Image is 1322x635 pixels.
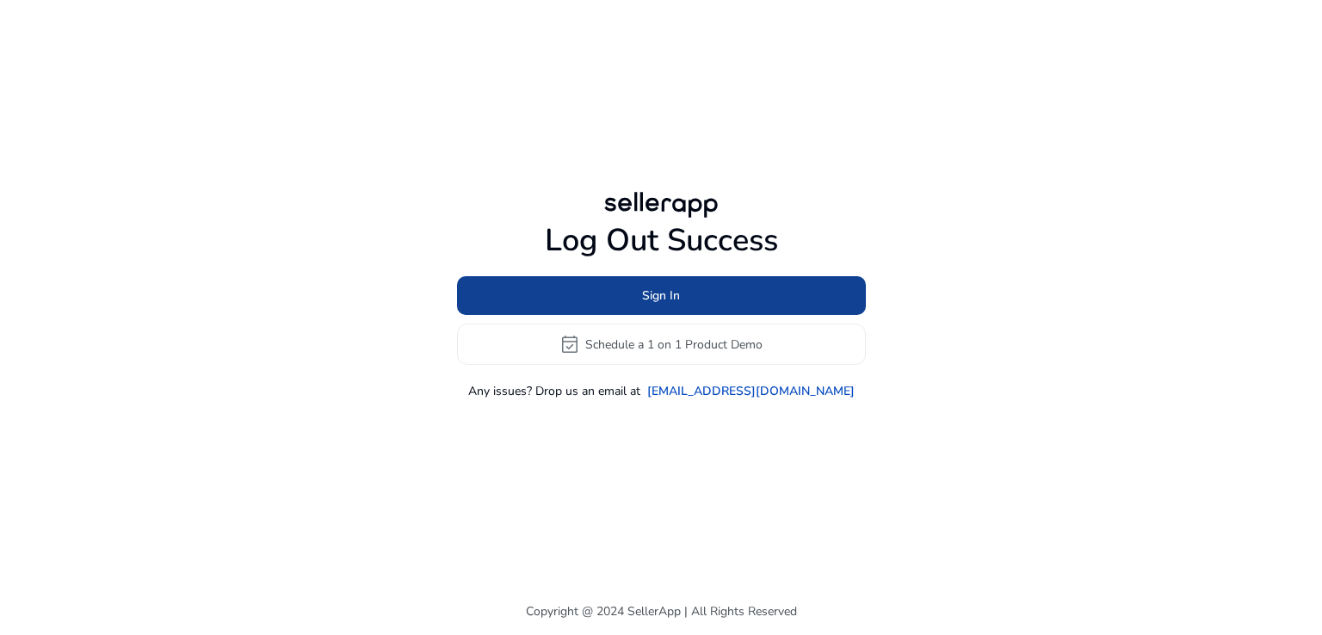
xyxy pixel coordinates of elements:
button: event_availableSchedule a 1 on 1 Product Demo [457,324,866,365]
p: Any issues? Drop us an email at [468,382,640,400]
button: Sign In [457,276,866,315]
span: event_available [559,334,580,354]
h1: Log Out Success [457,222,866,259]
a: [EMAIL_ADDRESS][DOMAIN_NAME] [647,382,855,400]
span: Sign In [642,287,680,305]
